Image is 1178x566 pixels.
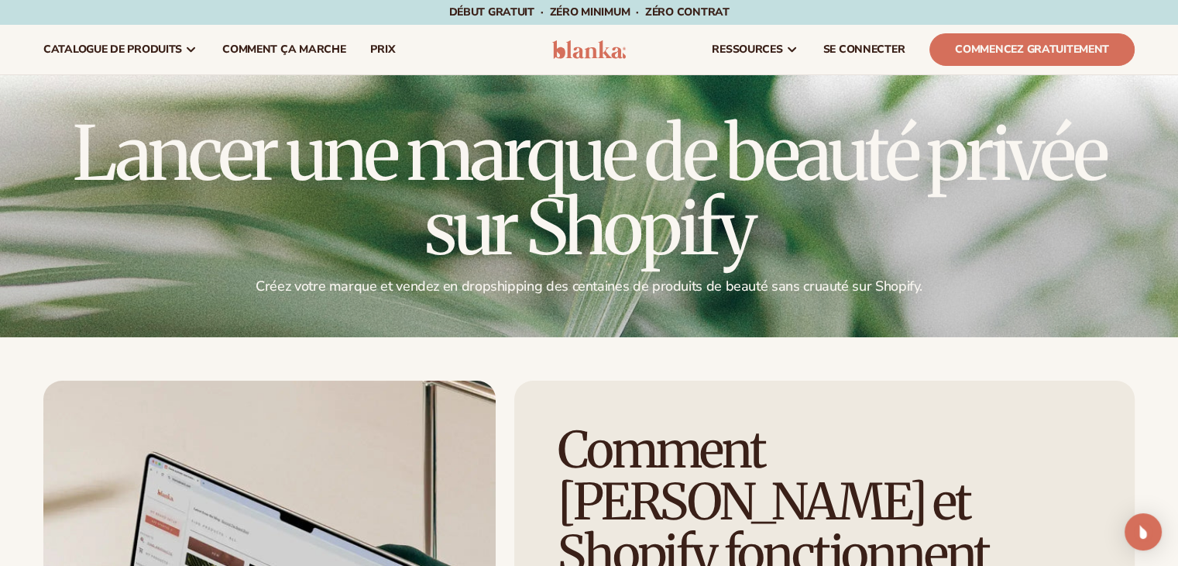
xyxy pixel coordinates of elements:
[358,25,407,74] a: prix
[448,5,534,19] font: Début gratuit
[636,5,639,19] font: ·
[1125,513,1162,550] div: Open Intercom Messenger
[370,42,395,57] font: prix
[955,42,1109,57] font: Commencez gratuitement
[558,419,970,533] font: Comment [PERSON_NAME] et
[73,107,1106,274] font: Lancer une marque de beauté privée sur Shopify
[811,25,918,74] a: SE CONNECTER
[550,5,630,19] font: ZÉRO minimum
[210,25,358,74] a: Comment ça marche
[541,5,544,19] font: ·
[699,25,810,74] a: ressources
[256,277,922,295] font: Créez votre marque et vendez en dropshipping des centaines de produits de beauté sans cruauté sur...
[823,42,905,57] font: SE CONNECTER
[929,33,1135,66] a: Commencez gratuitement
[712,42,782,57] font: ressources
[645,5,730,19] font: ZÉRO contrat
[222,42,345,57] font: Comment ça marche
[31,25,210,74] a: catalogue de produits
[552,40,626,59] img: logo
[43,42,182,57] font: catalogue de produits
